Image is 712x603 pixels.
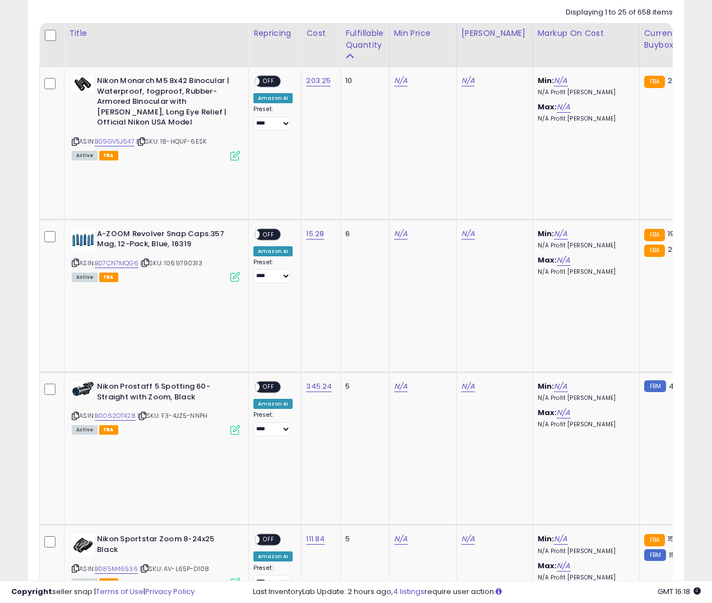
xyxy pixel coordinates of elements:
span: 496.95 [669,381,694,392]
span: OFF [260,535,278,545]
div: 6 [345,229,380,239]
div: Title [69,27,244,39]
small: FBA [644,534,665,546]
div: Amazon AI [253,93,293,103]
div: Preset: [253,411,293,436]
p: N/A Profit [PERSON_NAME] [538,421,631,429]
span: 156.95 [669,550,691,560]
img: 41KOrsgcokL._SL40_.jpg [72,534,94,556]
p: N/A Profit [PERSON_NAME] [538,242,631,250]
span: | SKU: 18-HQUF-6ESK [136,137,206,146]
small: FBM [644,549,666,561]
b: Min: [538,228,554,239]
a: N/A [557,102,570,113]
a: B07CN7MQG6 [95,259,138,268]
div: Preset: [253,564,293,590]
a: Privacy Policy [145,586,195,597]
div: Amazon AI [253,551,293,561]
div: 10 [345,76,380,86]
b: Max: [538,102,557,112]
a: N/A [554,381,567,392]
span: 25.01 [668,244,686,255]
b: Max: [538,560,557,571]
a: 15.28 [306,228,324,240]
a: N/A [554,75,567,86]
span: | SKU: F3-4JZ5-NNPH [137,411,207,420]
div: Cost [306,27,336,39]
div: Displaying 1 to 25 of 658 items [566,7,673,18]
b: Nikon Sportstar Zoom 8-24x25 Black [97,534,233,558]
a: 4 listings [393,586,424,597]
div: Preset: [253,259,293,284]
div: Markup on Cost [538,27,635,39]
a: 203.25 [306,75,331,86]
div: Min Price [394,27,452,39]
span: FBA [99,273,118,282]
span: OFF [260,77,278,86]
p: N/A Profit [PERSON_NAME] [538,115,631,123]
a: N/A [461,228,475,240]
span: OFF [260,383,278,392]
a: N/A [394,228,408,240]
div: Current Buybox Price [644,27,702,51]
a: N/A [557,255,570,266]
span: | SKU: 1069790313 [140,259,202,268]
a: B085M46536 [95,564,138,574]
span: | SKU: AV-L65P-D108 [140,564,209,573]
span: All listings currently available for purchase on Amazon [72,273,98,282]
span: 19.9 [668,228,681,239]
small: FBM [644,380,666,392]
div: Repricing [253,27,297,39]
span: All listings currently available for purchase on Amazon [72,151,98,160]
div: 5 [345,534,380,544]
th: The percentage added to the cost of goods (COGS) that forms the calculator for Min & Max prices. [533,23,639,67]
a: N/A [394,75,408,86]
div: Fulfillable Quantity [345,27,384,51]
a: N/A [461,533,475,545]
p: N/A Profit [PERSON_NAME] [538,394,631,402]
a: N/A [461,75,475,86]
a: B0062OT428 [95,411,136,421]
a: 111.84 [306,533,325,545]
b: Nikon Monarch M5 8x42 Binocular | Waterproof, fogproof, Rubber-Armored Binocular with [PERSON_NAM... [97,76,233,131]
b: A-ZOOM Revolver Snap Caps.357 Mag, 12-Pack, Blue, 16319 [97,229,233,252]
b: Max: [538,407,557,418]
div: ASIN: [72,381,240,434]
p: N/A Profit [PERSON_NAME] [538,268,631,276]
b: Nikon Prostaff 5 Spotting 60-Straight with Zoom, Black [97,381,233,405]
small: FBA [644,76,665,88]
span: 239 [668,75,681,86]
strong: Copyright [11,586,52,597]
a: N/A [557,407,570,418]
div: ASIN: [72,76,240,159]
b: Min: [538,381,554,392]
a: N/A [557,560,570,572]
span: All listings currently available for purchase on Amazon [72,425,98,435]
img: 41fcpyTxYhL._SL40_.jpg [72,381,94,397]
img: 319uh8NEy2L._SL40_.jpg [72,76,94,93]
span: 156.95 [668,533,690,544]
p: N/A Profit [PERSON_NAME] [538,89,631,96]
div: [PERSON_NAME] [461,27,528,39]
div: Amazon AI [253,399,293,409]
a: N/A [394,533,408,545]
div: 5 [345,381,380,392]
div: ASIN: [72,229,240,281]
a: 345.24 [306,381,332,392]
a: N/A [554,228,567,240]
div: ASIN: [72,534,240,586]
b: Min: [538,533,554,544]
div: Preset: [253,105,293,131]
span: FBA [99,425,118,435]
span: 2025-08-14 16:18 GMT [658,586,701,597]
small: FBA [644,229,665,241]
a: N/A [461,381,475,392]
span: OFF [260,229,278,239]
div: Amazon AI [253,246,293,256]
div: Last InventoryLab Update: 2 hours ago, require user action. [253,587,701,597]
span: FBA [99,151,118,160]
img: 41ytcrZ96BL._SL40_.jpg [72,229,94,251]
b: Min: [538,75,554,86]
small: FBA [644,245,665,257]
a: N/A [554,533,567,545]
